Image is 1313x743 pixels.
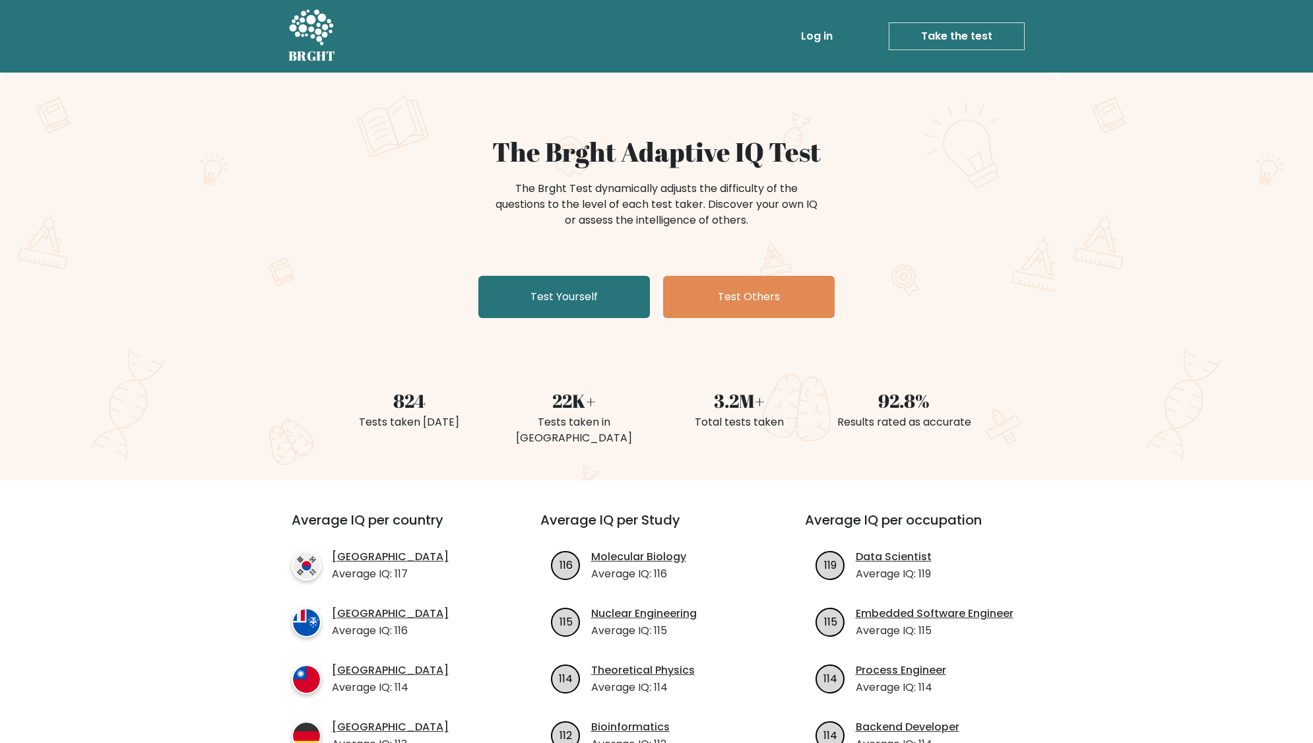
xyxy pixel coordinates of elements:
[335,414,484,430] div: Tests taken [DATE]
[288,48,336,64] h5: BRGHT
[591,549,686,565] a: Molecular Biology
[824,557,837,572] text: 119
[823,670,837,686] text: 114
[332,606,449,622] a: [GEOGRAPHIC_DATA]
[332,680,449,695] p: Average IQ: 114
[332,623,449,639] p: Average IQ: 116
[889,22,1025,50] a: Take the test
[823,727,837,742] text: 114
[805,512,1038,544] h3: Average IQ per occupation
[663,276,835,318] a: Test Others
[335,136,978,168] h1: The Brght Adaptive IQ Test
[332,662,449,678] a: [GEOGRAPHIC_DATA]
[292,608,321,637] img: country
[332,549,449,565] a: [GEOGRAPHIC_DATA]
[560,727,572,742] text: 112
[664,414,814,430] div: Total tests taken
[288,5,336,67] a: BRGHT
[292,664,321,694] img: country
[591,623,697,639] p: Average IQ: 115
[591,662,695,678] a: Theoretical Physics
[559,614,572,629] text: 115
[292,512,493,544] h3: Average IQ per country
[856,606,1013,622] a: Embedded Software Engineer
[856,549,932,565] a: Data Scientist
[292,551,321,581] img: country
[856,662,946,678] a: Process Engineer
[591,606,697,622] a: Nuclear Engineering
[332,719,449,735] a: [GEOGRAPHIC_DATA]
[335,387,484,414] div: 824
[499,387,649,414] div: 22K+
[591,680,695,695] p: Average IQ: 114
[856,623,1013,639] p: Average IQ: 115
[332,566,449,582] p: Average IQ: 117
[492,181,821,228] div: The Brght Test dynamically adjusts the difficulty of the questions to the level of each test take...
[823,614,837,629] text: 115
[559,557,572,572] text: 116
[856,566,932,582] p: Average IQ: 119
[591,566,686,582] p: Average IQ: 116
[478,276,650,318] a: Test Yourself
[829,414,978,430] div: Results rated as accurate
[559,670,573,686] text: 114
[856,680,946,695] p: Average IQ: 114
[796,23,838,49] a: Log in
[856,719,959,735] a: Backend Developer
[829,387,978,414] div: 92.8%
[499,414,649,446] div: Tests taken in [GEOGRAPHIC_DATA]
[591,719,670,735] a: Bioinformatics
[540,512,773,544] h3: Average IQ per Study
[664,387,814,414] div: 3.2M+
